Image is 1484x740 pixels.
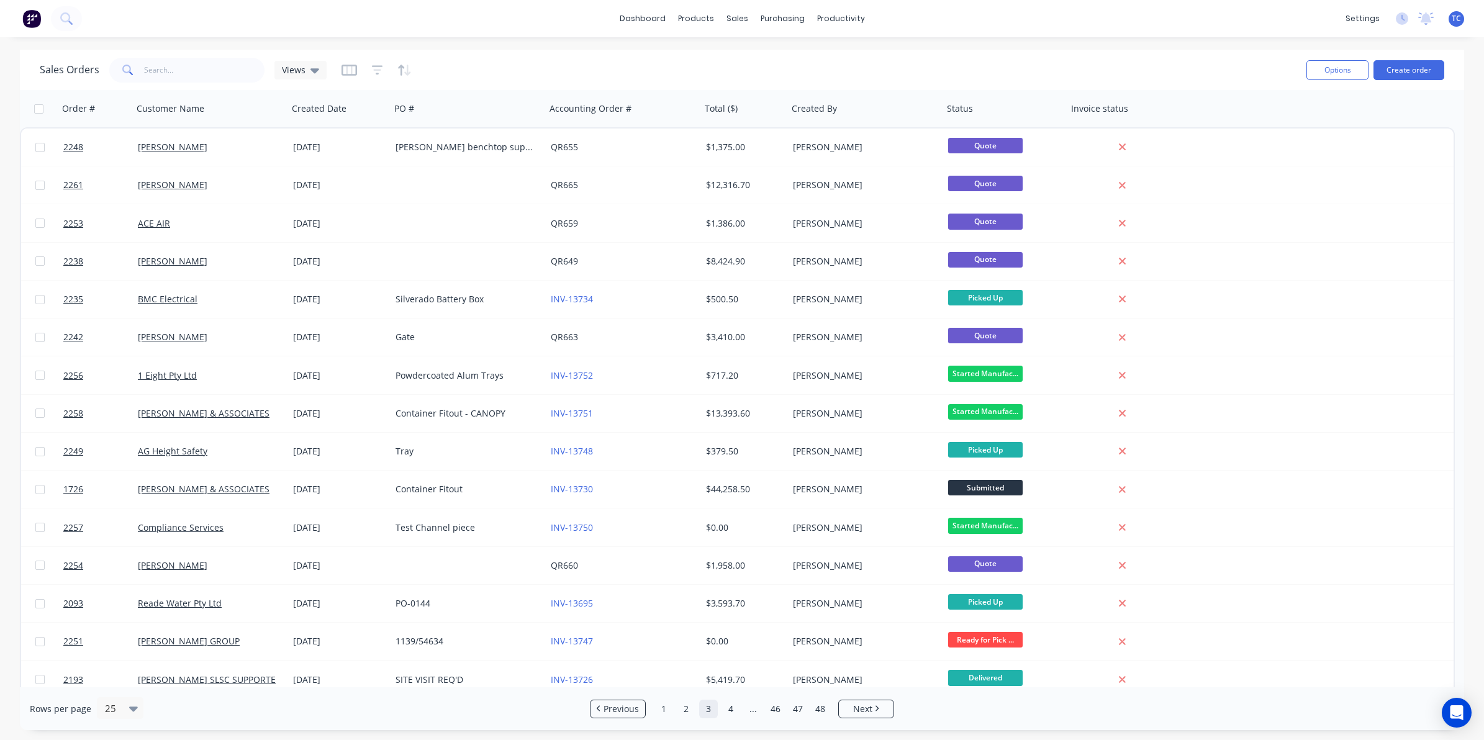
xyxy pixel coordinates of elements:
div: Invoice status [1071,102,1128,115]
a: [PERSON_NAME] SLSC SUPPORTERS [138,674,286,685]
div: [PERSON_NAME] [793,635,931,647]
div: [DATE] [293,255,386,268]
div: $3,410.00 [706,331,779,343]
button: Options [1306,60,1369,80]
div: $5,419.70 [706,674,779,686]
a: [PERSON_NAME] GROUP [138,635,240,647]
div: Container Fitout - CANOPY [396,407,533,420]
a: [PERSON_NAME] & ASSOCIATES [138,407,269,419]
div: [PERSON_NAME] [793,559,931,572]
div: [DATE] [293,559,386,572]
span: 2251 [63,635,83,647]
a: QR663 [551,331,578,343]
a: Page 1 [654,700,673,718]
div: [PERSON_NAME] [793,407,931,420]
div: $8,424.90 [706,255,779,268]
div: [DATE] [293,179,386,191]
div: Powdercoated Alum Trays [396,369,533,382]
span: Picked Up [948,594,1023,610]
a: Page 46 [766,700,785,718]
span: Quote [948,138,1023,153]
span: 2254 [63,559,83,572]
div: $717.20 [706,369,779,382]
span: 2242 [63,331,83,343]
span: Started Manufac... [948,404,1023,420]
span: TC [1452,13,1461,24]
div: $3,593.70 [706,597,779,610]
span: Quote [948,176,1023,191]
a: dashboard [613,9,672,28]
span: 2253 [63,217,83,230]
div: PO # [394,102,414,115]
div: Gate [396,331,533,343]
div: productivity [811,9,871,28]
a: QR659 [551,217,578,229]
div: products [672,9,720,28]
div: $1,386.00 [706,217,779,230]
div: Order # [62,102,95,115]
div: Total ($) [705,102,738,115]
a: 2258 [63,395,138,432]
a: Previous page [590,703,645,715]
div: [PERSON_NAME] [793,674,931,686]
div: [PERSON_NAME] [793,179,931,191]
a: QR655 [551,141,578,153]
span: Quote [948,214,1023,229]
span: Picked Up [948,290,1023,305]
span: 2235 [63,293,83,305]
ul: Pagination [585,700,899,718]
a: Jump forward [744,700,762,718]
div: $1,958.00 [706,559,779,572]
div: $13,393.60 [706,407,779,420]
a: INV-13747 [551,635,593,647]
a: 2261 [63,166,138,204]
div: [DATE] [293,597,386,610]
div: [PERSON_NAME] [793,369,931,382]
div: SITE VISIT REQ'D [396,674,533,686]
span: Quote [948,252,1023,268]
a: INV-13730 [551,483,593,495]
div: [PERSON_NAME] [793,293,931,305]
a: INV-13695 [551,597,593,609]
div: [PERSON_NAME] [793,141,931,153]
a: AG Height Safety [138,445,207,457]
input: Search... [144,58,265,83]
span: Picked Up [948,442,1023,458]
div: $0.00 [706,635,779,647]
span: Next [853,703,872,715]
a: 2248 [63,129,138,166]
a: [PERSON_NAME] [138,559,207,571]
div: [DATE] [293,635,386,647]
a: INV-13748 [551,445,593,457]
span: Quote [948,328,1023,343]
div: Status [947,102,973,115]
div: Created By [792,102,837,115]
a: 2249 [63,433,138,470]
div: [PERSON_NAME] [793,445,931,458]
span: 2238 [63,255,83,268]
a: Page 47 [789,700,807,718]
div: [DATE] [293,674,386,686]
div: $379.50 [706,445,779,458]
a: INV-13726 [551,674,593,685]
span: 2249 [63,445,83,458]
div: [DATE] [293,217,386,230]
div: [PERSON_NAME] [793,483,931,495]
div: [DATE] [293,407,386,420]
span: 2248 [63,141,83,153]
a: QR649 [551,255,578,267]
a: 2254 [63,547,138,584]
div: [DATE] [293,141,386,153]
span: Quote [948,556,1023,572]
div: sales [720,9,754,28]
a: 2251 [63,623,138,660]
span: Previous [604,703,639,715]
a: [PERSON_NAME] [138,255,207,267]
div: [PERSON_NAME] [793,597,931,610]
div: [DATE] [293,521,386,534]
span: Delivered [948,670,1023,685]
a: 2242 [63,318,138,356]
span: Started Manufac... [948,518,1023,533]
div: [DATE] [293,369,386,382]
div: [PERSON_NAME] [793,331,931,343]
